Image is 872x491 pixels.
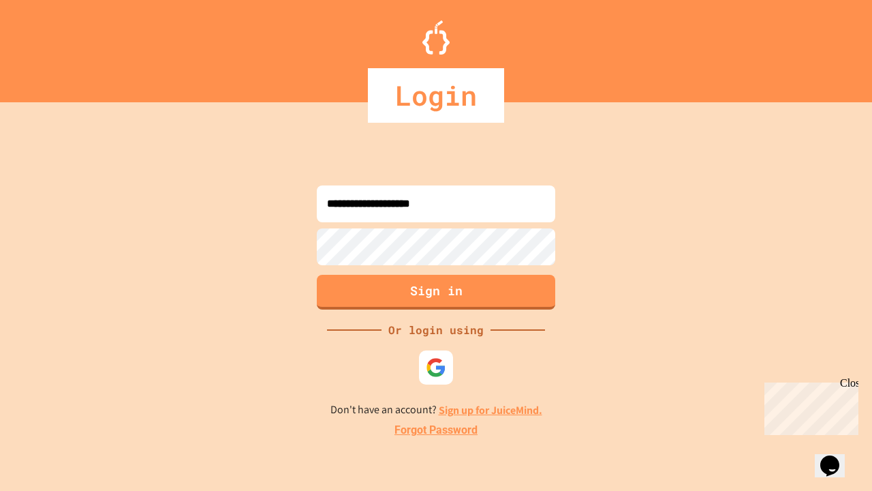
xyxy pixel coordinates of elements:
div: Chat with us now!Close [5,5,94,87]
iframe: chat widget [815,436,858,477]
iframe: chat widget [759,377,858,435]
button: Sign in [317,275,555,310]
img: Logo.svg [422,20,450,55]
p: Don't have an account? [330,402,542,419]
a: Forgot Password [394,422,478,438]
div: Or login using [381,322,490,338]
a: Sign up for JuiceMind. [439,403,542,417]
img: google-icon.svg [426,357,446,378]
div: Login [368,68,504,123]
